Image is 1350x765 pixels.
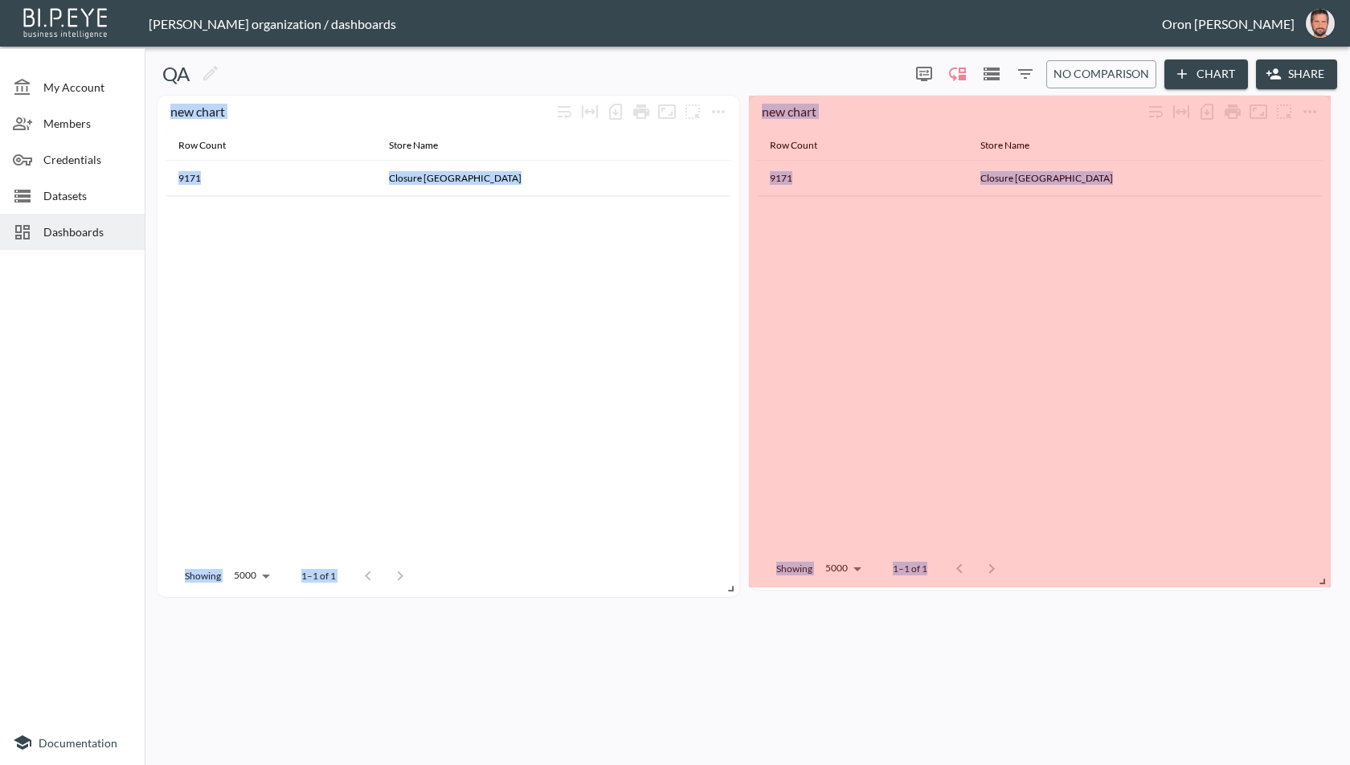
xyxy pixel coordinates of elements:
[20,4,112,40] img: bipeye-logo
[43,79,132,96] span: My Account
[162,61,190,87] h5: QA
[389,136,459,155] span: Store Name
[706,99,731,125] button: more
[680,102,706,117] span: Attach chart to a group
[1164,59,1248,89] button: Chart
[603,99,628,125] div: Number of rows selected for download: 1
[149,16,1162,31] div: [PERSON_NAME] organization / dashboards
[389,136,438,155] div: Store Name
[178,136,247,155] span: Row Count
[301,569,336,583] p: 1–1 of 1
[227,565,276,586] div: 5000
[43,187,132,204] span: Datasets
[185,569,221,583] p: Showing
[43,115,132,132] span: Members
[577,99,603,125] div: Toggle table layout between fixed and auto (default: auto)
[170,104,551,119] div: new chart
[551,99,577,125] div: Wrap text
[911,61,937,87] button: more
[1306,9,1335,38] img: f7df4f0b1e237398fe25aedd0497c453
[628,99,654,125] div: Print
[39,736,117,750] span: Documentation
[43,223,132,240] span: Dashboards
[166,161,376,196] th: 9171
[43,151,132,168] span: Credentials
[201,63,220,83] svg: Edit
[1256,59,1337,89] button: Share
[911,61,937,87] span: Display settings
[979,61,1004,87] button: Datasets
[1053,64,1149,84] span: No comparison
[13,733,132,752] a: Documentation
[1046,60,1156,88] button: No comparison
[706,99,731,125] span: Chart settings
[178,136,226,155] div: Row Count
[1012,61,1038,87] button: Filters
[654,99,680,125] button: Fullscreen
[945,61,971,87] div: Enable/disable chart dragging
[1162,16,1295,31] div: Oron [PERSON_NAME]
[680,99,706,125] button: more
[376,161,731,196] th: Closure London
[1295,4,1346,43] button: oron@bipeye.com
